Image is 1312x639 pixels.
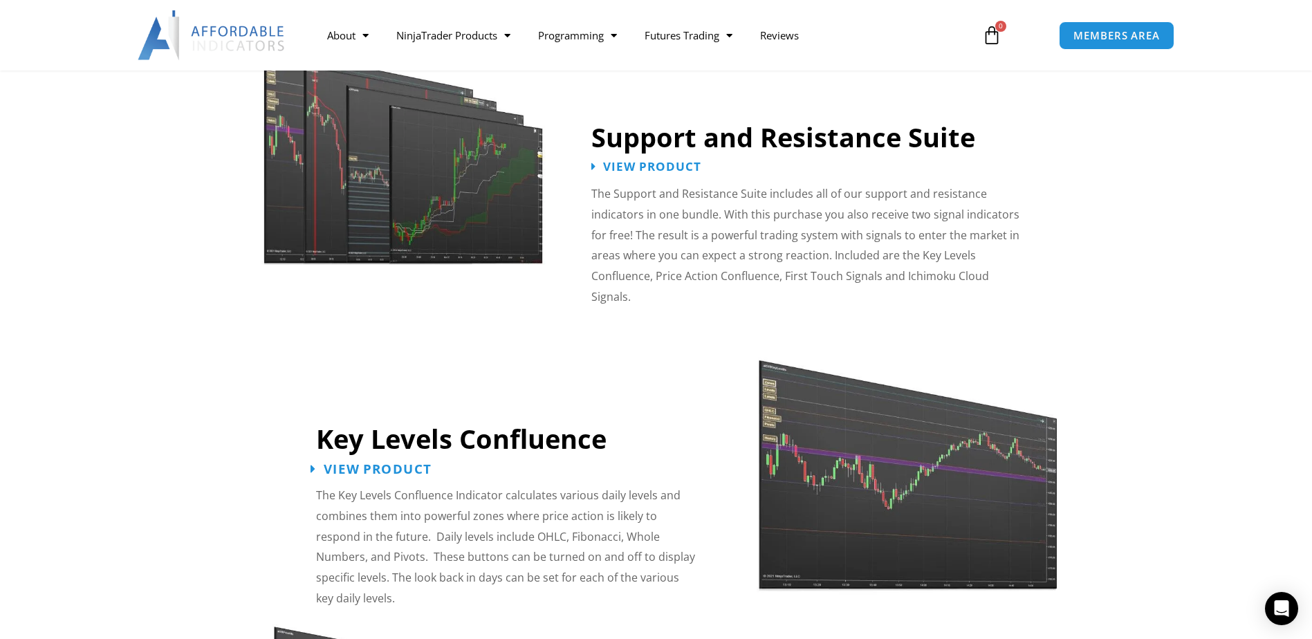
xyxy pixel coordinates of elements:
p: The Support and Resistance Suite includes all of our support and resistance indicators in one bun... [591,184,1030,307]
a: Key Levels Confluence [316,420,607,456]
a: About [313,19,382,51]
a: Support and Resistance Suite [591,119,975,155]
a: View Product [591,160,701,172]
p: The Key Levels Confluence Indicator calculates various daily levels and combines them into powerf... [316,485,698,609]
a: 0 [961,15,1022,55]
span: View Product [324,462,432,475]
img: Support and Resistance Suite 1 | Affordable Indicators – NinjaTrader [261,20,546,265]
nav: Menu [313,19,966,51]
a: Programming [524,19,631,51]
span: View Product [603,160,701,172]
a: Futures Trading [631,19,746,51]
div: Open Intercom Messenger [1265,592,1298,625]
a: MEMBERS AREA [1059,21,1174,50]
span: MEMBERS AREA [1073,30,1160,41]
img: Key Levels | Affordable Indicators – NinjaTrader [757,335,1058,595]
span: 0 [995,21,1006,32]
a: View Product [311,462,432,475]
a: NinjaTrader Products [382,19,524,51]
img: LogoAI | Affordable Indicators – NinjaTrader [138,10,286,60]
a: Reviews [746,19,813,51]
